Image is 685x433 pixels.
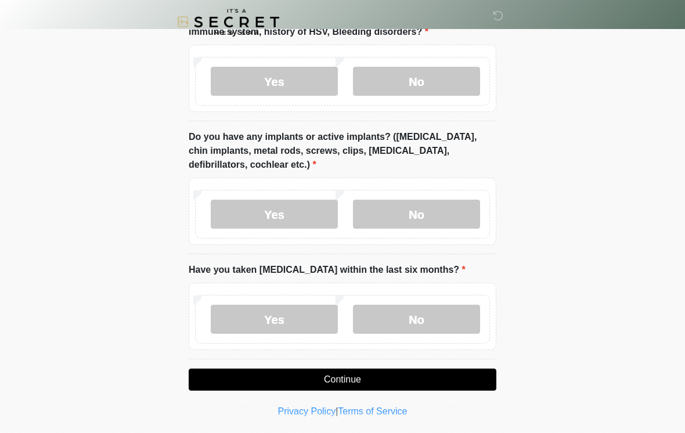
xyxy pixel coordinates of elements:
img: It's A Secret Med Spa Logo [177,9,279,35]
a: Terms of Service [338,406,407,416]
label: No [353,200,480,229]
label: Yes [211,67,338,96]
a: Privacy Policy [278,406,336,416]
label: No [353,305,480,334]
button: Continue [189,369,496,391]
a: | [336,406,338,416]
label: Yes [211,200,338,229]
label: Yes [211,305,338,334]
label: No [353,67,480,96]
label: Do you have any implants or active implants? ([MEDICAL_DATA], chin implants, metal rods, screws, ... [189,130,496,172]
label: Have you taken [MEDICAL_DATA] within the last six months? [189,263,466,277]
